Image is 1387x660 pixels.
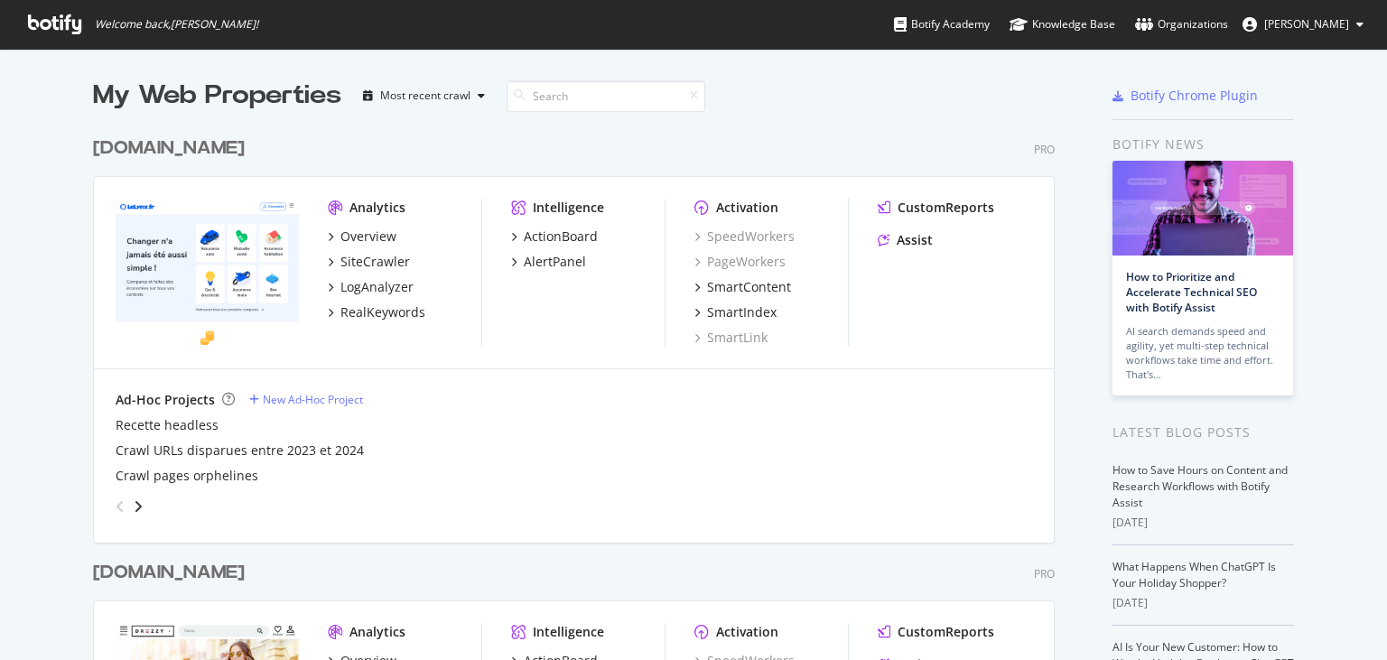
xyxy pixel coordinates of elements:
div: Pro [1034,566,1055,581]
div: Pro [1034,142,1055,157]
a: Overview [328,228,396,246]
div: Intelligence [533,623,604,641]
a: Recette headless [116,416,219,434]
div: CustomReports [898,199,994,217]
div: Latest Blog Posts [1112,423,1294,442]
a: AlertPanel [511,253,586,271]
div: Analytics [349,623,405,641]
div: Overview [340,228,396,246]
div: LogAnalyzer [340,278,414,296]
a: SmartIndex [694,303,777,321]
div: angle-left [108,492,132,521]
a: SpeedWorkers [694,228,795,246]
div: angle-right [132,497,144,516]
div: CustomReports [898,623,994,641]
a: SmartContent [694,278,791,296]
img: lelynx.fr [116,199,299,345]
button: [PERSON_NAME] [1228,10,1378,39]
div: Intelligence [533,199,604,217]
a: CustomReports [878,623,994,641]
div: ActionBoard [524,228,598,246]
span: Gianluca Mileo [1264,16,1349,32]
div: Knowledge Base [1010,15,1115,33]
a: RealKeywords [328,303,425,321]
input: Search [507,80,705,112]
div: [DATE] [1112,595,1294,611]
a: [DOMAIN_NAME] [93,135,252,162]
div: [DOMAIN_NAME] [93,135,245,162]
a: How to Prioritize and Accelerate Technical SEO with Botify Assist [1126,269,1257,315]
div: Most recent crawl [380,90,470,101]
a: New Ad-Hoc Project [249,392,363,407]
div: AlertPanel [524,253,586,271]
a: Assist [878,231,933,249]
a: ActionBoard [511,228,598,246]
a: SmartLink [694,329,768,347]
img: How to Prioritize and Accelerate Technical SEO with Botify Assist [1112,161,1293,256]
a: Crawl URLs disparues entre 2023 et 2024 [116,442,364,460]
div: Botify Academy [894,15,990,33]
a: Botify Chrome Plugin [1112,87,1258,105]
div: SiteCrawler [340,253,410,271]
div: Analytics [349,199,405,217]
div: My Web Properties [93,78,341,114]
div: SmartIndex [707,303,777,321]
a: SiteCrawler [328,253,410,271]
a: What Happens When ChatGPT Is Your Holiday Shopper? [1112,559,1276,590]
div: Activation [716,199,778,217]
a: Crawl pages orphelines [116,467,258,485]
div: Ad-Hoc Projects [116,391,215,409]
div: Botify Chrome Plugin [1131,87,1258,105]
div: [DATE] [1112,515,1294,531]
a: LogAnalyzer [328,278,414,296]
a: PageWorkers [694,253,786,271]
span: Welcome back, [PERSON_NAME] ! [95,17,258,32]
div: Botify news [1112,135,1294,154]
div: Assist [897,231,933,249]
div: [DOMAIN_NAME] [93,560,245,586]
a: CustomReports [878,199,994,217]
div: New Ad-Hoc Project [263,392,363,407]
div: Organizations [1135,15,1228,33]
a: How to Save Hours on Content and Research Workflows with Botify Assist [1112,462,1288,510]
button: Most recent crawl [356,81,492,110]
div: Activation [716,623,778,641]
a: [DOMAIN_NAME] [93,560,252,586]
div: SmartContent [707,278,791,296]
div: AI search demands speed and agility, yet multi-step technical workflows take time and effort. Tha... [1126,324,1280,382]
div: RealKeywords [340,303,425,321]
